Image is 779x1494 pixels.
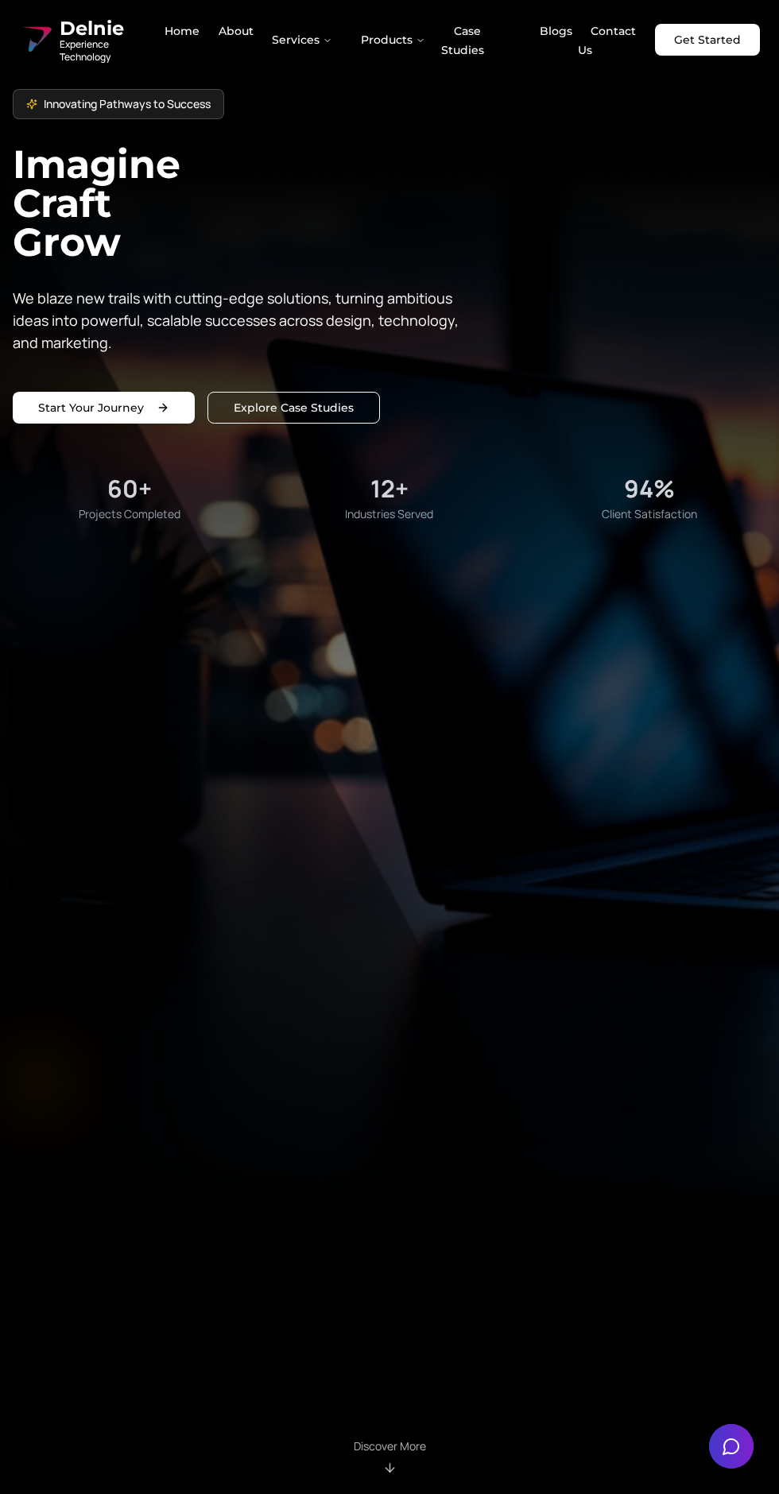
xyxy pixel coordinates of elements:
[107,474,152,503] div: 60+
[709,1424,754,1469] button: Open chat
[152,17,200,64] a: Home
[655,24,760,56] a: Get Started
[44,96,211,112] span: Innovating Pathways to Success
[207,392,380,424] a: Explore our solutions
[13,287,471,354] p: We blaze new trails with cutting-edge solutions, turning ambitious ideas into powerful, scalable ...
[348,24,438,56] button: Products
[79,506,180,522] span: Projects Completed
[354,1438,426,1454] p: Discover More
[19,16,152,64] a: Delnie Logo Full
[60,16,152,41] span: Delnie
[19,21,53,59] img: Delnie Logo
[259,24,345,56] button: Services
[152,21,652,59] nav: Main
[354,1438,426,1475] div: Scroll to About section
[60,38,152,64] span: Experience Technology
[206,17,254,64] a: About
[602,506,697,522] span: Client Satisfaction
[527,17,572,64] a: Blogs
[13,145,766,261] h1: Imagine Craft Grow
[370,474,409,503] div: 12+
[441,17,497,64] a: Case Studies
[345,506,433,522] span: Industries Served
[578,17,636,64] a: Contact Us
[624,474,675,503] div: 94%
[13,392,195,424] a: Start your project with us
